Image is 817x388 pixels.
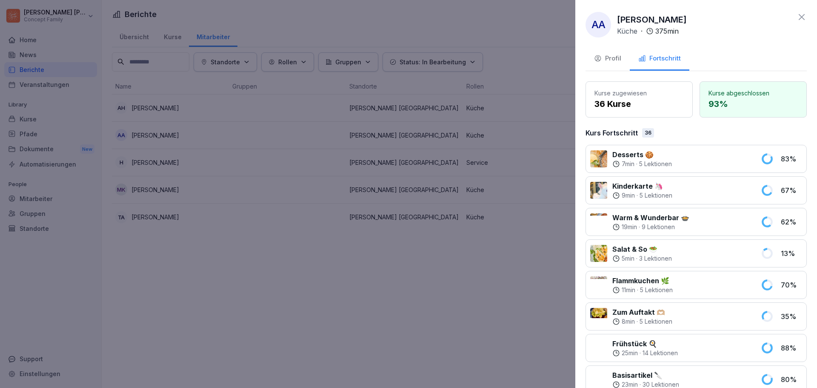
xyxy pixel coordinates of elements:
[612,160,672,168] div: ·
[640,286,673,294] p: 5 Lektionen
[617,26,679,36] div: ·
[586,48,630,71] button: Profil
[781,217,802,227] p: 62 %
[612,339,678,349] p: Frühstück 🍳
[622,160,634,168] p: 7 min
[617,26,637,36] p: Küche
[612,286,673,294] div: ·
[781,248,802,259] p: 13 %
[612,149,672,160] p: Desserts 🍪
[586,12,611,37] div: AA
[630,48,689,71] button: Fortschritt
[622,223,637,231] p: 19 min
[594,54,621,63] div: Profil
[638,54,681,63] div: Fortschritt
[622,254,634,263] p: 5 min
[708,89,798,98] p: Kurse abgeschlossen
[708,98,798,110] p: 93 %
[586,128,638,138] p: Kurs Fortschritt
[781,311,802,322] p: 35 %
[612,223,689,231] div: ·
[622,317,635,326] p: 8 min
[639,160,672,168] p: 5 Lektionen
[622,349,638,357] p: 25 min
[781,343,802,353] p: 88 %
[781,374,802,385] p: 80 %
[639,254,672,263] p: 3 Lektionen
[612,349,678,357] div: ·
[612,191,672,200] div: ·
[612,370,679,380] p: Basisartikel 🔪
[612,317,672,326] div: ·
[781,185,802,195] p: 67 %
[594,98,684,110] p: 36 Kurse
[612,276,673,286] p: Flammkuchen 🌿
[642,223,675,231] p: 9 Lektionen
[612,213,689,223] p: Warm & Wunderbar 🍲
[643,349,678,357] p: 14 Lektionen
[612,254,672,263] div: ·
[622,286,635,294] p: 11 min
[781,154,802,164] p: 83 %
[612,181,672,191] p: Kinderkarte 🦄
[612,244,672,254] p: Salat & So 🥗
[594,89,684,98] p: Kurse zugewiesen
[612,307,672,317] p: Zum Auftakt 🫶🏼
[655,26,679,36] p: 375 min
[640,317,672,326] p: 5 Lektionen
[622,191,635,200] p: 9 min
[617,13,687,26] p: [PERSON_NAME]
[642,128,654,138] div: 36
[640,191,672,200] p: 5 Lektionen
[781,280,802,290] p: 70 %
